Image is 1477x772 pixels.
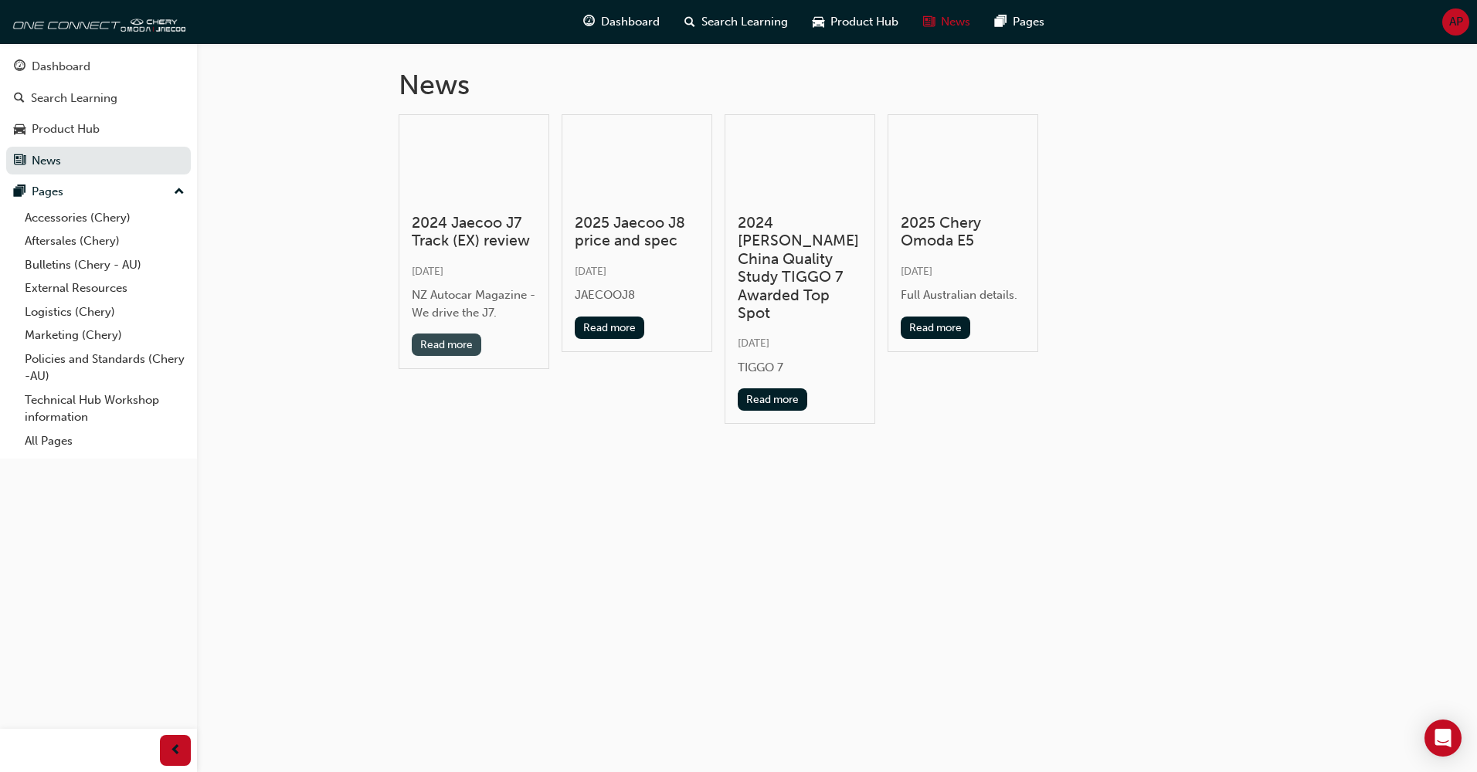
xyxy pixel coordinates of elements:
[571,6,672,38] a: guage-iconDashboard
[672,6,800,38] a: search-iconSearch Learning
[399,68,1276,102] h1: News
[19,429,191,453] a: All Pages
[6,52,191,81] a: Dashboard
[170,741,182,760] span: prev-icon
[575,214,699,250] h3: 2025 Jaecoo J8 price and spec
[738,214,862,322] h3: 2024 [PERSON_NAME] China Quality Study TIGGO 7 Awarded Top Spot
[995,12,1007,32] span: pages-icon
[412,334,482,356] button: Read more
[19,323,191,347] a: Marketing (Chery)
[575,317,645,339] button: Read more
[399,114,549,370] a: 2024 Jaecoo J7 Track (EX) review[DATE]NZ Autocar Magazine - We drive the J7.Read more
[19,229,191,253] a: Aftersales (Chery)
[901,265,932,278] span: [DATE]
[1442,8,1469,36] button: AP
[738,388,808,411] button: Read more
[174,182,185,202] span: up-icon
[14,185,25,199] span: pages-icon
[6,178,191,206] button: Pages
[800,6,911,38] a: car-iconProduct Hub
[684,12,695,32] span: search-icon
[738,337,769,350] span: [DATE]
[583,12,595,32] span: guage-icon
[19,276,191,300] a: External Resources
[738,359,862,377] div: TIGGO 7
[31,90,117,107] div: Search Learning
[983,6,1057,38] a: pages-iconPages
[901,286,1025,304] div: Full Australian details.
[19,347,191,388] a: Policies and Standards (Chery -AU)
[888,114,1038,352] a: 2025 Chery Omoda E5[DATE]Full Australian details.Read more
[601,13,660,31] span: Dashboard
[14,154,25,168] span: news-icon
[6,49,191,178] button: DashboardSearch LearningProduct HubNews
[6,115,191,144] a: Product Hub
[32,58,90,76] div: Dashboard
[941,13,970,31] span: News
[701,13,788,31] span: Search Learning
[19,388,191,429] a: Technical Hub Workshop information
[14,60,25,74] span: guage-icon
[19,253,191,277] a: Bulletins (Chery - AU)
[813,12,824,32] span: car-icon
[575,265,606,278] span: [DATE]
[911,6,983,38] a: news-iconNews
[32,120,100,138] div: Product Hub
[412,265,443,278] span: [DATE]
[32,183,63,201] div: Pages
[1424,720,1462,757] div: Open Intercom Messenger
[830,13,898,31] span: Product Hub
[901,214,1025,250] h3: 2025 Chery Omoda E5
[412,214,536,250] h3: 2024 Jaecoo J7 Track (EX) review
[725,114,875,425] a: 2024 [PERSON_NAME] China Quality Study TIGGO 7 Awarded Top Spot[DATE]TIGGO 7Read more
[6,147,191,175] a: News
[14,92,25,106] span: search-icon
[19,300,191,324] a: Logistics (Chery)
[412,286,536,321] div: NZ Autocar Magazine - We drive the J7.
[14,123,25,137] span: car-icon
[6,84,191,113] a: Search Learning
[19,206,191,230] a: Accessories (Chery)
[1013,13,1044,31] span: Pages
[8,6,185,37] img: oneconnect
[562,114,712,352] a: 2025 Jaecoo J8 price and spec[DATE]JAECOOJ8Read more
[923,12,935,32] span: news-icon
[1449,13,1463,31] span: AP
[901,317,971,339] button: Read more
[575,286,699,304] div: JAECOOJ8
